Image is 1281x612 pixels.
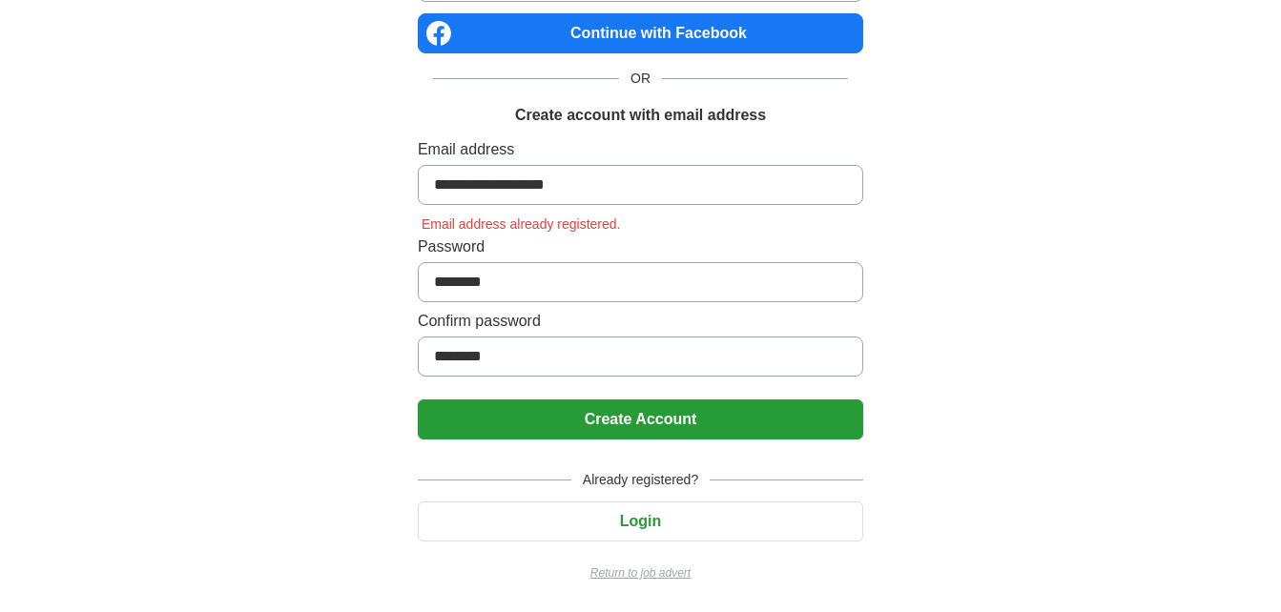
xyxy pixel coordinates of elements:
[418,399,863,439] button: Create Account
[418,564,863,581] a: Return to job advert
[418,513,863,529] a: Login
[515,104,766,127] h1: Create account with email address
[418,13,863,53] a: Continue with Facebook
[418,310,863,333] label: Confirm password
[418,216,625,232] span: Email address already registered.
[619,69,662,89] span: OR
[571,470,710,490] span: Already registered?
[418,138,863,161] label: Email address
[418,501,863,541] button: Login
[418,235,863,258] label: Password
